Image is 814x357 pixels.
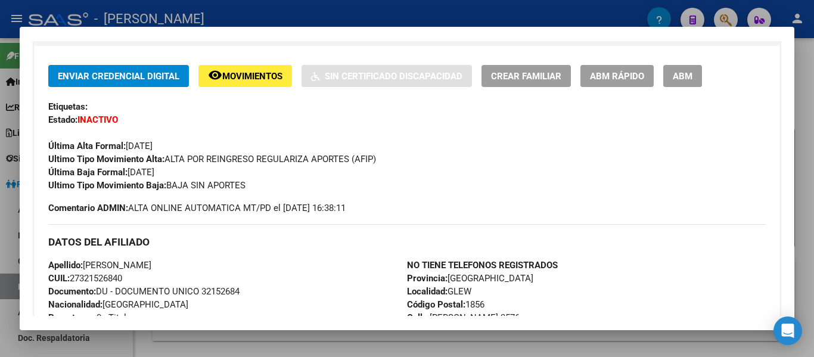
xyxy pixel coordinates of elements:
[48,273,70,284] strong: CUIL:
[325,71,462,82] span: Sin Certificado Discapacidad
[407,273,448,284] strong: Provincia:
[48,180,246,191] span: BAJA SIN APORTES
[590,71,644,82] span: ABM Rápido
[407,286,448,297] strong: Localidad:
[48,299,102,310] strong: Nacionalidad:
[491,71,561,82] span: Crear Familiar
[48,114,77,125] strong: Estado:
[48,201,346,215] span: ALTA ONLINE AUTOMATICA MT/PD el [DATE] 16:38:11
[407,273,533,284] span: [GEOGRAPHIC_DATA]
[48,203,128,213] strong: Comentario ADMIN:
[48,260,83,271] strong: Apellido:
[407,312,520,323] span: [PERSON_NAME] 3576
[407,299,484,310] span: 1856
[302,65,472,87] button: Sin Certificado Discapacidad
[58,71,179,82] span: Enviar Credencial Digital
[48,312,97,323] strong: Parentesco:
[48,154,164,164] strong: Ultimo Tipo Movimiento Alta:
[407,312,430,323] strong: Calle:
[773,316,802,345] div: Open Intercom Messenger
[48,65,189,87] button: Enviar Credencial Digital
[407,299,465,310] strong: Código Postal:
[48,286,240,297] span: DU - DOCUMENTO UNICO 32152684
[48,141,126,151] strong: Última Alta Formal:
[222,71,282,82] span: Movimientos
[48,260,151,271] span: [PERSON_NAME]
[48,235,766,249] h3: DATOS DEL AFILIADO
[208,68,222,82] mat-icon: remove_red_eye
[48,312,134,323] span: 0 - Titular
[77,114,118,125] strong: INACTIVO
[580,65,654,87] button: ABM Rápido
[407,260,558,271] strong: NO TIENE TELEFONOS REGISTRADOS
[48,167,128,178] strong: Última Baja Formal:
[48,141,153,151] span: [DATE]
[48,101,88,112] strong: Etiquetas:
[48,154,376,164] span: ALTA POR REINGRESO REGULARIZA APORTES (AFIP)
[663,65,702,87] button: ABM
[198,65,292,87] button: Movimientos
[48,299,188,310] span: [GEOGRAPHIC_DATA]
[673,71,692,82] span: ABM
[48,167,154,178] span: [DATE]
[407,286,471,297] span: GLEW
[481,65,571,87] button: Crear Familiar
[48,180,166,191] strong: Ultimo Tipo Movimiento Baja:
[48,286,96,297] strong: Documento:
[48,273,122,284] span: 27321526840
